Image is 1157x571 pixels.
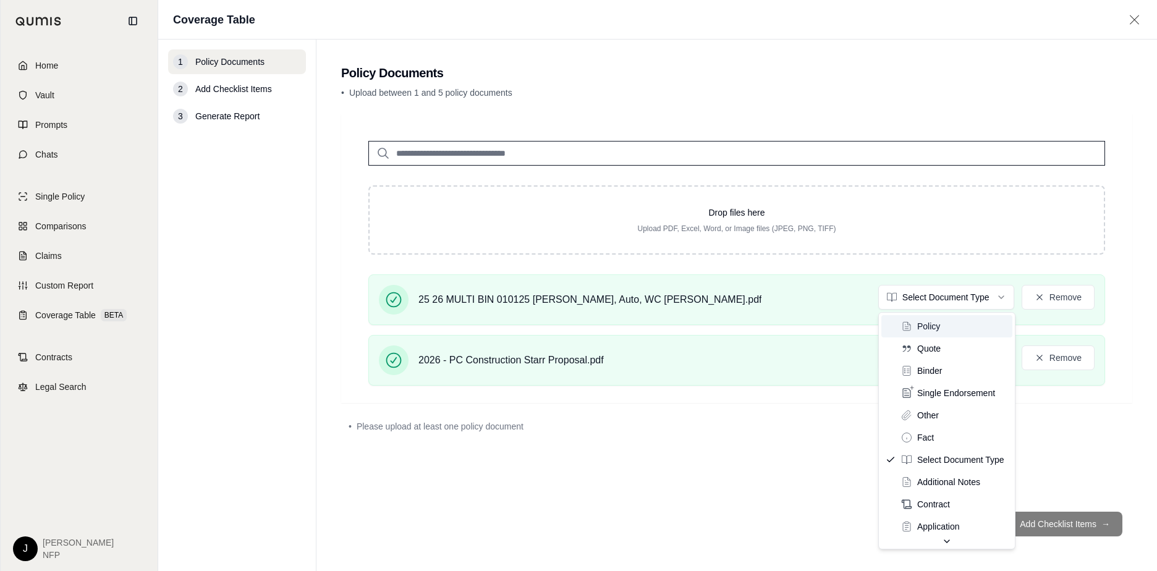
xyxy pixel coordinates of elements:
[917,409,939,421] span: Other
[917,342,941,355] span: Quote
[917,520,960,533] span: Application
[917,476,980,488] span: Additional Notes
[917,387,995,399] span: Single Endorsement
[917,498,950,510] span: Contract
[917,454,1004,466] span: Select Document Type
[917,365,942,377] span: Binder
[917,431,934,444] span: Fact
[917,320,940,332] span: Policy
